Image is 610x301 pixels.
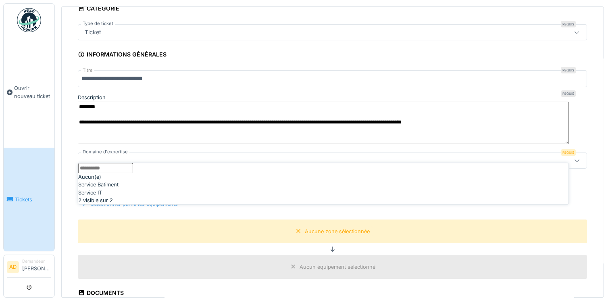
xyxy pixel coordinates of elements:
[78,2,119,16] div: Catégorie
[81,67,94,74] label: Titre
[78,94,106,101] label: Description
[78,287,124,301] div: Documents
[78,196,568,204] div: 2 visible sur 2
[22,258,51,264] div: Demandeur
[4,148,54,251] a: Tickets
[81,148,129,155] label: Domaine d'expertise
[15,196,51,203] span: Tickets
[81,28,104,37] div: Ticket
[561,90,576,97] div: Requis
[78,48,167,62] div: Informations générales
[78,189,102,196] span: Service IT
[300,263,375,271] div: Aucun équipement sélectionné
[78,181,119,189] span: Service Batiment
[14,84,51,100] span: Ouvrir nouveau ticket
[78,173,568,181] div: Aucun(e)
[561,149,576,156] div: Requis
[561,67,576,73] div: Requis
[561,21,576,27] div: Requis
[81,20,115,27] label: Type de ticket
[7,258,51,278] a: AD Demandeur[PERSON_NAME]
[17,8,41,32] img: Badge_color-CXgf-gQk.svg
[7,261,19,273] li: AD
[305,228,370,235] div: Aucune zone sélectionnée
[22,258,51,276] li: [PERSON_NAME]
[78,199,181,209] div: Sélectionner parmi les équipements
[4,37,54,148] a: Ouvrir nouveau ticket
